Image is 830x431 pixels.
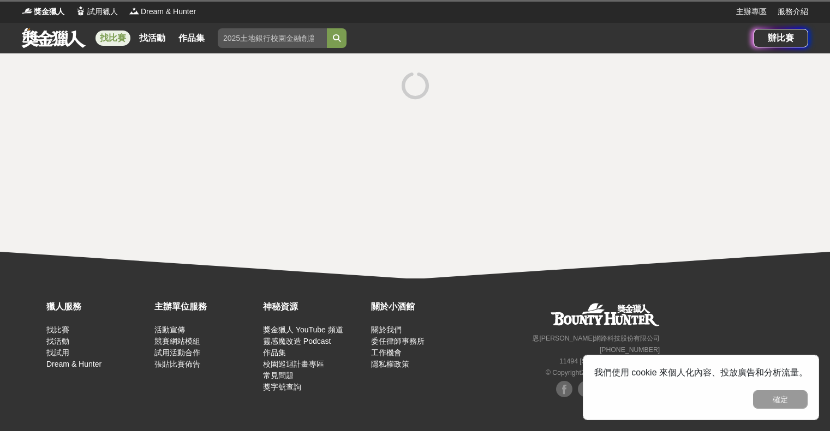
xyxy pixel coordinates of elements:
a: 獎字號查詢 [263,383,301,391]
img: Facebook [578,381,594,397]
span: 試用獵人 [87,6,118,17]
a: 找比賽 [95,31,130,46]
a: 張貼比賽佈告 [154,360,200,368]
a: Logo試用獵人 [75,6,118,17]
a: 找試用 [46,348,69,357]
small: [PHONE_NUMBER] [600,346,660,354]
img: Logo [75,5,86,16]
small: © Copyright 2025 . All Rights Reserved. [546,369,660,377]
a: 獎金獵人 YouTube 頻道 [263,325,343,334]
a: 服務介紹 [778,6,808,17]
a: 競賽網站模組 [154,337,200,345]
a: 找活動 [135,31,170,46]
small: 恩[PERSON_NAME]網路科技股份有限公司 [533,335,660,342]
a: LogoDream & Hunter [129,6,196,17]
a: 找比賽 [46,325,69,334]
a: 委任律師事務所 [371,337,425,345]
img: Logo [129,5,140,16]
span: 獎金獵人 [34,6,64,17]
input: 2025土地銀行校園金融創意挑戰賽：從你出發 開啟智慧金融新頁 [218,28,327,48]
a: 主辦專區 [736,6,767,17]
img: Logo [22,5,33,16]
div: 神秘資源 [263,300,366,313]
div: 獵人服務 [46,300,149,313]
div: 關於小酒館 [371,300,474,313]
a: 試用活動合作 [154,348,200,357]
a: Logo獎金獵人 [22,6,64,17]
a: 關於我們 [371,325,402,334]
a: 找活動 [46,337,69,345]
a: Dream & Hunter [46,360,101,368]
a: 靈感魔改造 Podcast [263,337,331,345]
a: 作品集 [263,348,286,357]
span: Dream & Hunter [141,6,196,17]
a: 校園巡迴計畫專區 [263,360,324,368]
small: 11494 [STREET_ADDRESS] 3 樓 [559,357,660,365]
a: 工作機會 [371,348,402,357]
button: 確定 [753,390,808,409]
a: 辦比賽 [754,29,808,47]
a: 常見問題 [263,371,294,380]
a: 隱私權政策 [371,360,409,368]
img: Facebook [556,381,572,397]
div: 主辦單位服務 [154,300,257,313]
span: 我們使用 cookie 來個人化內容、投放廣告和分析流量。 [594,368,808,377]
a: 活動宣傳 [154,325,185,334]
a: 作品集 [174,31,209,46]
